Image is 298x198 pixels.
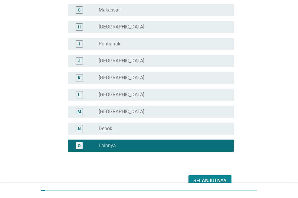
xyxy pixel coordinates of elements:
[99,24,144,30] label: [GEOGRAPHIC_DATA]
[99,126,112,132] label: Depok
[99,143,116,149] label: Lainnya
[78,24,81,30] div: H
[99,41,120,47] label: Pontianak
[78,142,81,149] div: O
[99,75,144,81] label: [GEOGRAPHIC_DATA]
[99,7,120,13] label: Makassar
[78,74,80,81] div: K
[188,175,231,186] button: Selanjutnya
[78,7,81,13] div: G
[99,92,144,98] label: [GEOGRAPHIC_DATA]
[78,58,80,64] div: J
[193,177,227,184] div: Selanjutnya
[78,91,80,98] div: L
[99,58,144,64] label: [GEOGRAPHIC_DATA]
[79,41,80,47] div: I
[78,125,81,132] div: N
[99,109,144,115] label: [GEOGRAPHIC_DATA]
[77,108,81,115] div: M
